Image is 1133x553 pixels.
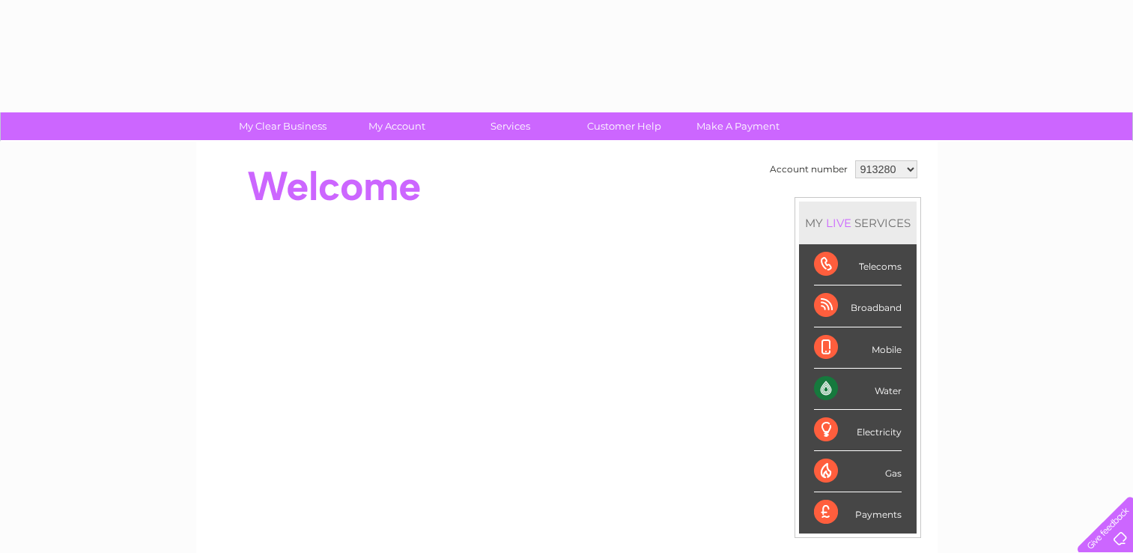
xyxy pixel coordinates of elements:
[221,112,344,140] a: My Clear Business
[814,244,902,285] div: Telecoms
[799,202,917,244] div: MY SERVICES
[562,112,686,140] a: Customer Help
[814,492,902,533] div: Payments
[814,327,902,369] div: Mobile
[766,157,851,182] td: Account number
[335,112,458,140] a: My Account
[814,410,902,451] div: Electricity
[823,216,854,230] div: LIVE
[676,112,800,140] a: Make A Payment
[814,285,902,327] div: Broadband
[814,369,902,410] div: Water
[449,112,572,140] a: Services
[814,451,902,492] div: Gas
